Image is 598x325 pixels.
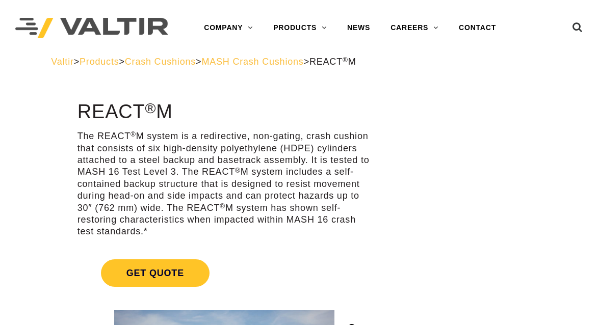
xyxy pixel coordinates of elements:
span: Get Quote [101,259,210,287]
a: Get Quote [77,247,371,299]
sup: ® [343,56,348,64]
a: CONTACT [449,18,506,38]
p: The REACT M system is a redirective, non-gating, crash cushion that consists of six high-density ... [77,130,371,238]
a: Crash Cushions [125,57,196,67]
a: NEWS [337,18,380,38]
a: Products [80,57,119,67]
sup: ® [220,202,225,210]
img: Valtir [15,18,168,39]
h1: REACT M [77,101,371,123]
sup: ® [131,130,136,138]
a: MASH Crash Cushions [201,57,303,67]
a: Valtir [51,57,73,67]
a: CAREERS [380,18,449,38]
div: > > > > [51,56,547,68]
sup: ® [235,167,241,174]
a: PRODUCTS [263,18,337,38]
sup: ® [145,100,157,116]
span: REACT M [309,57,356,67]
a: COMPANY [194,18,263,38]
